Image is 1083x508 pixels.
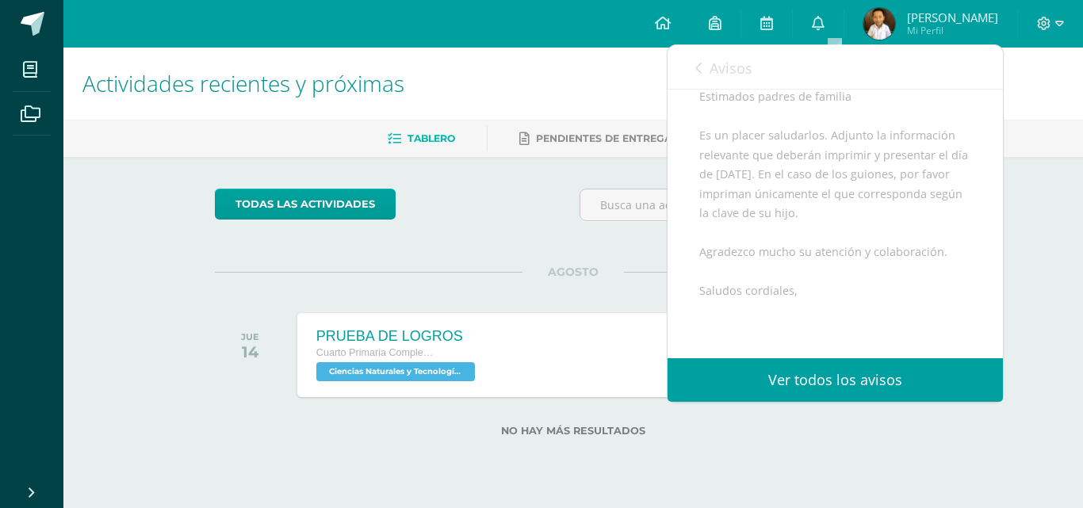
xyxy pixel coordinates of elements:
span: Avisos [710,59,752,78]
a: Ver todos los avisos [668,358,1003,402]
div: 14 [241,342,259,361]
a: todas las Actividades [215,189,396,220]
span: [PERSON_NAME] [907,10,998,25]
a: Tablero [388,126,455,151]
img: 8a2cb1be6816902ff704d5e660a3a593.png [863,8,895,40]
div: PRUEBA DE LOGROS [316,328,479,345]
a: Pendientes de entrega [519,126,672,151]
label: No hay más resultados [215,425,932,437]
input: Busca una actividad próxima aquí... [580,189,932,220]
span: Cuarto Primaria Complementaria [316,347,435,358]
div: JUE [241,331,259,342]
span: Actividades recientes y próximas [82,68,404,98]
span: Ciencias Naturales y Tecnología 'C' [316,362,475,381]
span: AGOSTO [522,265,624,279]
span: Tablero [408,132,455,144]
span: Pendientes de entrega [536,132,672,144]
span: Mi Perfil [907,24,998,37]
